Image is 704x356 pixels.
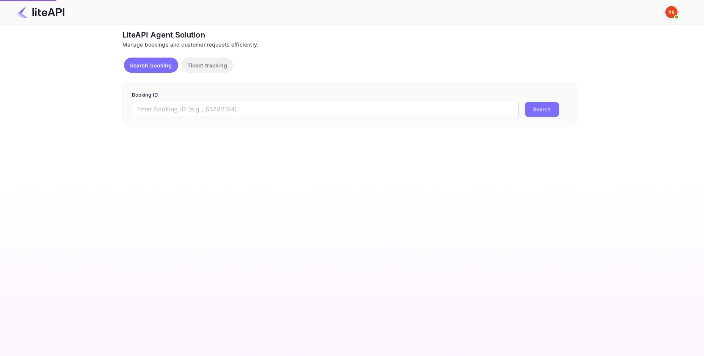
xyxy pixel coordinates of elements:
[525,102,559,117] button: Search
[122,29,577,41] div: LiteAPI Agent Solution
[187,61,227,69] p: Ticket tracking
[17,6,64,18] img: LiteAPI Logo
[132,102,519,117] input: Enter Booking ID (e.g., 63782194)
[122,41,577,48] div: Manage bookings and customer requests efficiently.
[130,61,172,69] p: Search booking
[132,91,568,99] p: Booking ID
[665,6,677,18] img: Yandex Support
